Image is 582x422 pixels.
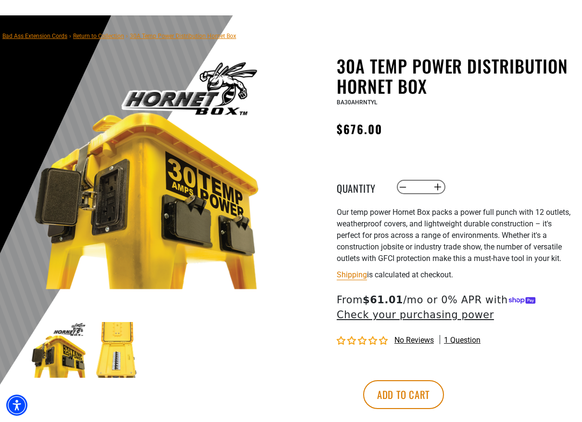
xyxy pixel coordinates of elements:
div: Accessibility Menu [6,395,27,416]
span: Our temp power Hornet Box packs a power full punch with 12 outlets, weatherproof covers, and ligh... [337,208,570,263]
nav: breadcrumbs [2,30,236,41]
span: 1 question [444,335,481,346]
span: BA30AHRNTYL [337,99,377,106]
span: 30A Temp Power Distribution Hornet Box [130,33,236,39]
h1: 30A Temp Power Distribution Hornet Box [337,56,572,96]
span: › [126,33,128,39]
a: Bad Ass Extension Cords [2,33,67,39]
span: $676.00 [337,120,383,137]
a: Shipping [337,270,367,279]
span: 0.00 stars [337,336,390,346]
button: Add to cart [363,380,444,409]
span: No reviews [394,335,434,345]
label: Quantity [337,181,385,193]
div: is calculated at checkout. [337,268,572,281]
a: Return to Collection [73,33,124,39]
span: › [69,33,71,39]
